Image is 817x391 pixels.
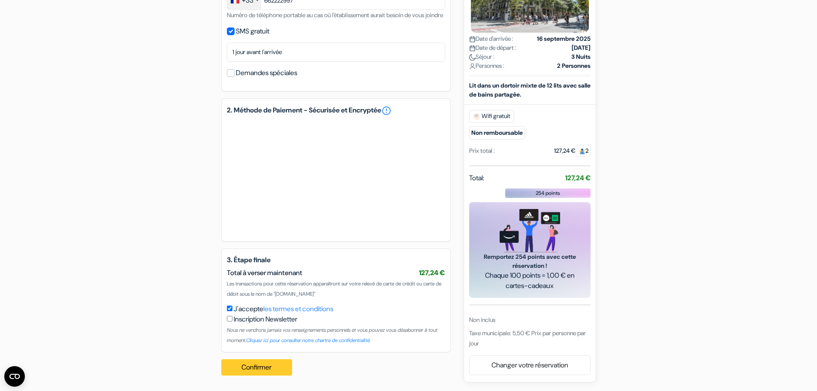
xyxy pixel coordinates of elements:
[469,110,514,123] span: Wifi gratuit
[536,189,560,197] span: 254 points
[4,366,25,387] button: Ouvrir le widget CMP
[571,52,591,61] strong: 3 Nuits
[227,280,441,297] span: Les transactions pour cette réservation apparaîtront sur votre relevé de carte de crédit ou carte...
[469,126,525,139] small: Non remboursable
[234,314,297,324] label: Inscription Newsletter
[469,315,591,324] div: Non inclus
[227,106,445,116] h5: 2. Méthode de Paiement - Sécurisée et Encryptée
[554,146,591,155] div: 127,24 €
[469,329,586,347] span: Taxe municipale: 5,50 € Prix par personne par jour
[381,106,392,116] a: error_outline
[469,36,476,42] img: calendar.svg
[227,256,445,264] h5: 3. Étape finale
[469,54,476,61] img: moon.svg
[469,146,495,155] div: Prix total :
[227,268,302,277] span: Total à verser maintenant
[576,145,591,157] span: 2
[469,61,504,70] span: Personnes :
[235,128,437,226] iframe: Cadre de saisie sécurisé pour le paiement
[227,327,437,344] small: Nous ne vendrons jamais vos renseignements personnels et vous pouvez vous désabonner à tout moment.
[221,359,292,376] button: Confirmer
[234,304,333,314] label: J'accepte
[469,52,494,61] span: Séjour :
[473,113,480,120] img: free_wifi.svg
[572,43,591,52] strong: [DATE]
[246,337,371,344] a: Cliquez ici pour consulter notre chartre de confidentialité.
[263,304,333,313] a: les termes et conditions
[579,148,585,155] img: guest.svg
[469,82,591,98] b: Lit dans un dortoir mixte de 12 lits avec salle de bains partagée.
[236,25,269,37] label: SMS gratuit
[565,173,591,182] strong: 127,24 €
[500,209,560,252] img: gift_card_hero_new.png
[469,43,516,52] span: Date de départ :
[236,67,297,79] label: Demandes spéciales
[227,11,443,19] small: Numéro de téléphone portable au cas où l'établissement aurait besoin de vous joindre
[469,173,484,183] span: Total:
[469,45,476,52] img: calendar.svg
[469,34,513,43] span: Date d'arrivée :
[469,63,476,70] img: user_icon.svg
[479,270,580,291] span: Chaque 100 points = 1,00 € en cartes-cadeaux
[479,252,580,270] span: Remportez 254 points avec cette réservation !
[419,268,445,277] span: 127,24 €
[470,357,590,373] a: Changer votre réservation
[537,34,591,43] strong: 16 septembre 2025
[557,61,591,70] strong: 2 Personnes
